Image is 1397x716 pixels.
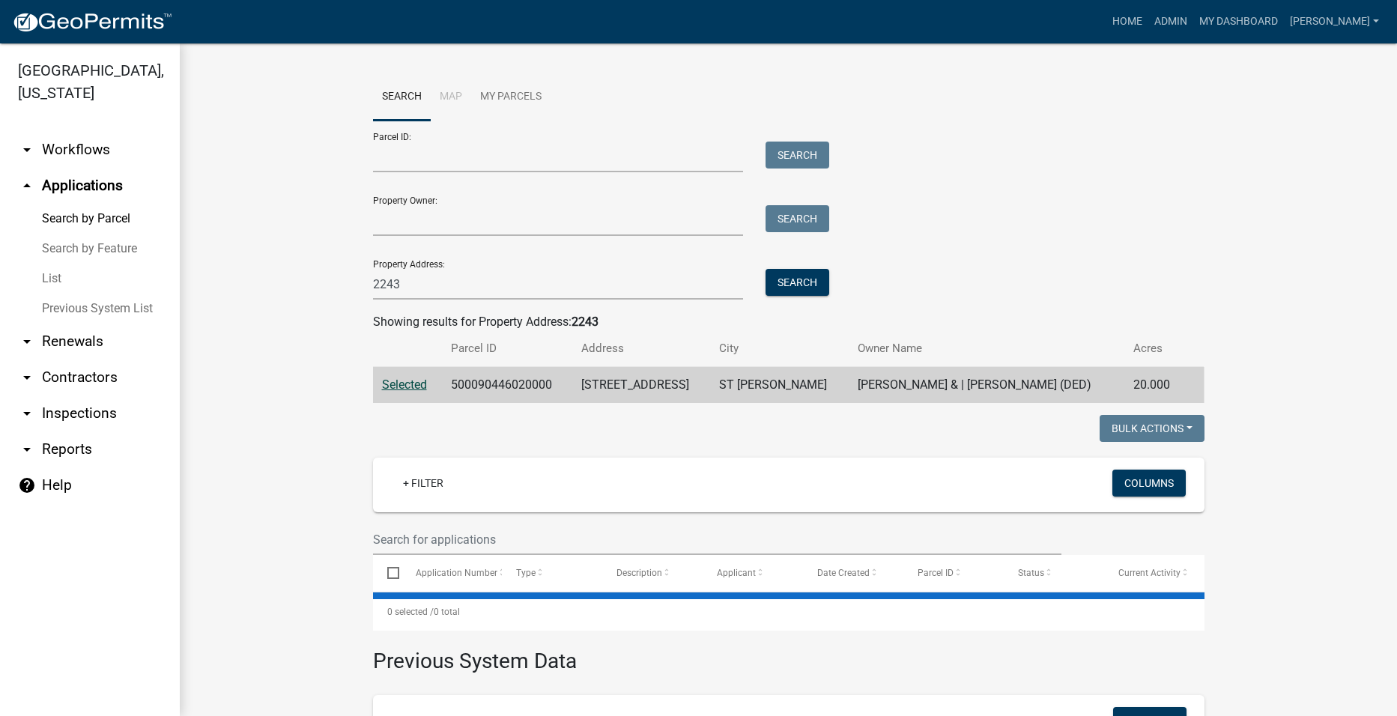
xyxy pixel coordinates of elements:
[1118,568,1181,578] span: Current Activity
[1284,7,1385,36] a: [PERSON_NAME]
[382,377,427,392] a: Selected
[442,367,572,404] td: 500090446020000
[18,440,36,458] i: arrow_drop_down
[710,367,848,404] td: ST [PERSON_NAME]
[703,555,803,591] datatable-header-cell: Applicant
[471,73,551,121] a: My Parcels
[1112,470,1186,497] button: Columns
[18,404,36,422] i: arrow_drop_down
[1148,7,1193,36] a: Admin
[373,631,1204,677] h3: Previous System Data
[817,568,870,578] span: Date Created
[717,568,756,578] span: Applicant
[766,205,829,232] button: Search
[918,568,954,578] span: Parcel ID
[849,367,1125,404] td: [PERSON_NAME] & | [PERSON_NAME] (DED)
[710,331,848,366] th: City
[442,331,572,366] th: Parcel ID
[373,593,1204,631] div: 0 total
[373,313,1204,331] div: Showing results for Property Address:
[516,568,536,578] span: Type
[18,141,36,159] i: arrow_drop_down
[1124,367,1184,404] td: 20.000
[391,470,455,497] a: + Filter
[803,555,903,591] datatable-header-cell: Date Created
[1124,331,1184,366] th: Acres
[18,368,36,386] i: arrow_drop_down
[903,555,1004,591] datatable-header-cell: Parcel ID
[373,524,1062,555] input: Search for applications
[1104,555,1204,591] datatable-header-cell: Current Activity
[416,568,497,578] span: Application Number
[18,476,36,494] i: help
[572,331,710,366] th: Address
[1100,415,1204,442] button: Bulk Actions
[766,142,829,169] button: Search
[401,555,502,591] datatable-header-cell: Application Number
[849,331,1125,366] th: Owner Name
[18,177,36,195] i: arrow_drop_up
[616,568,662,578] span: Description
[502,555,602,591] datatable-header-cell: Type
[387,607,434,617] span: 0 selected /
[1004,555,1104,591] datatable-header-cell: Status
[572,367,710,404] td: [STREET_ADDRESS]
[373,73,431,121] a: Search
[572,315,599,329] strong: 2243
[1106,7,1148,36] a: Home
[766,269,829,296] button: Search
[18,333,36,351] i: arrow_drop_down
[602,555,703,591] datatable-header-cell: Description
[1193,7,1284,36] a: My Dashboard
[1018,568,1044,578] span: Status
[373,555,401,591] datatable-header-cell: Select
